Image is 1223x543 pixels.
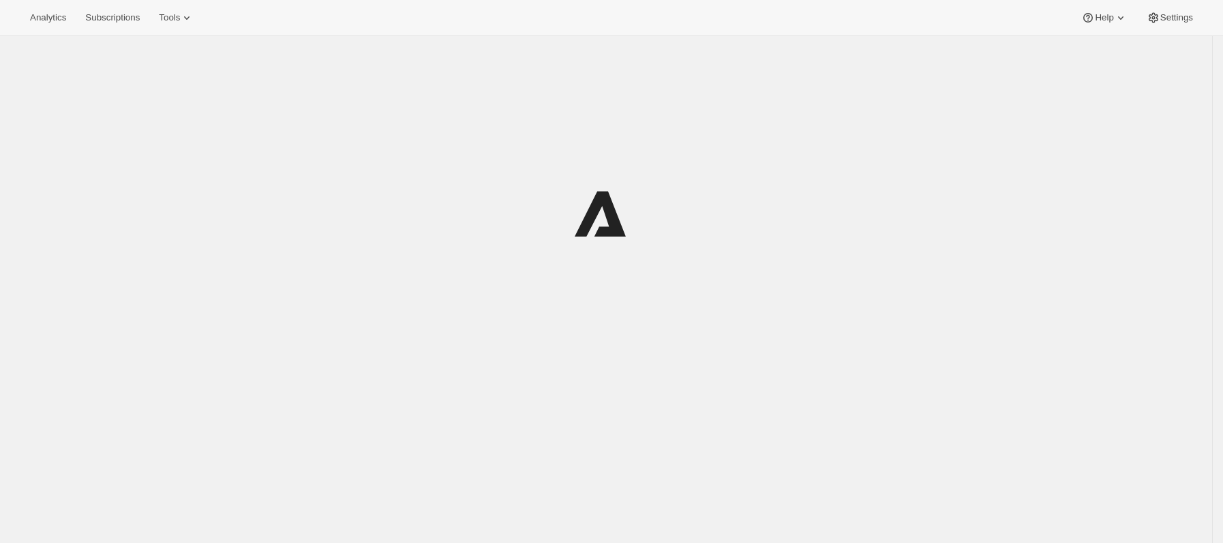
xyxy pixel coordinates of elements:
[22,8,74,27] button: Analytics
[30,12,66,23] span: Analytics
[159,12,180,23] span: Tools
[1073,8,1135,27] button: Help
[151,8,202,27] button: Tools
[1095,12,1113,23] span: Help
[1138,8,1201,27] button: Settings
[1160,12,1193,23] span: Settings
[85,12,140,23] span: Subscriptions
[77,8,148,27] button: Subscriptions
